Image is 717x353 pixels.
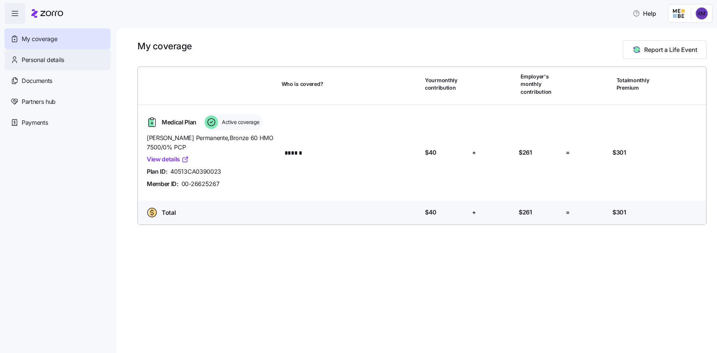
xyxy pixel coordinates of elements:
[162,118,196,127] span: Medical Plan
[623,40,707,59] button: Report a Life Event
[566,148,570,157] span: =
[4,91,111,112] a: Partners hub
[4,28,111,49] a: My coverage
[519,148,532,157] span: $261
[696,7,708,19] img: 473deb653e561064bc2ae39ce59bbc6d
[633,9,656,18] span: Help
[220,118,260,126] span: Active coverage
[566,208,570,217] span: =
[519,208,532,217] span: $261
[22,55,64,65] span: Personal details
[4,70,111,91] a: Documents
[147,133,276,152] span: [PERSON_NAME] Permanente , Bronze 60 HMO 7500/0% PCP
[4,49,111,70] a: Personal details
[4,112,111,133] a: Payments
[137,40,192,52] h1: My coverage
[472,148,476,157] span: +
[425,148,437,157] span: $40
[162,208,176,217] span: Total
[147,179,179,189] span: Member ID:
[147,155,189,164] a: View details
[612,148,626,157] span: $301
[181,179,219,189] span: 00-26625267
[22,97,56,106] span: Partners hub
[22,118,48,127] span: Payments
[673,9,685,18] img: Employer logo
[170,167,221,176] span: 40513CA0390023
[425,77,467,92] span: Your monthly contribution
[22,76,52,86] span: Documents
[612,208,626,217] span: $301
[644,45,697,54] span: Report a Life Event
[425,208,437,217] span: $40
[22,34,57,44] span: My coverage
[472,208,476,217] span: +
[147,167,167,176] span: Plan ID:
[627,6,662,21] button: Help
[282,80,323,88] span: Who is covered?
[617,77,658,92] span: Total monthly Premium
[521,73,562,96] span: Employer's monthly contribution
